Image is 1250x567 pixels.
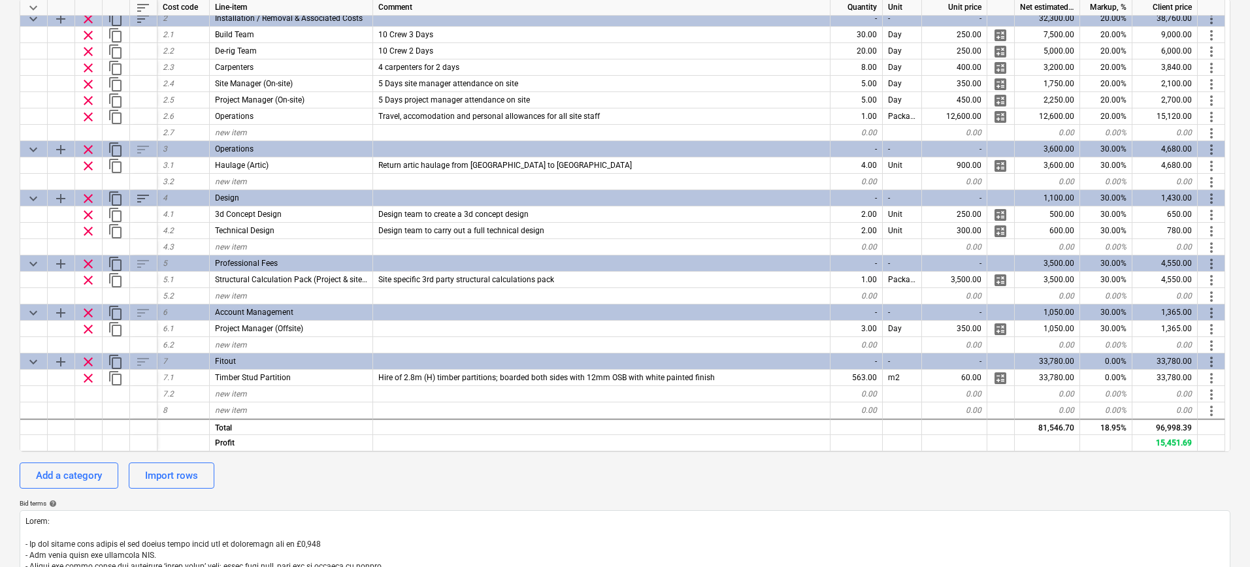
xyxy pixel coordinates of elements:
div: 3.00 [831,321,883,337]
span: Design team to carry out a full technical design [378,226,544,235]
div: 2,100.00 [1132,76,1198,92]
div: Day [883,43,922,59]
span: Sort rows within category [135,191,151,206]
span: Manage detailed breakdown for the row [993,321,1008,337]
span: More actions [1204,256,1219,272]
span: Duplicate row [108,370,123,386]
span: Add sub category to row [53,11,69,27]
div: 30.00% [1080,190,1132,206]
span: Manage detailed breakdown for the row [993,27,1008,43]
span: Remove row [80,11,96,27]
span: Technical Design [215,226,274,235]
span: More actions [1204,289,1219,304]
span: More actions [1204,76,1219,92]
div: 12,600.00 [922,108,987,125]
span: Operations [215,112,254,121]
span: Collapse category [25,354,41,370]
div: 2.00 [831,223,883,239]
div: 30.00% [1080,321,1132,337]
span: Add sub category to row [53,142,69,157]
div: Unit [883,206,922,223]
div: 30.00 [831,27,883,43]
span: new item [215,242,247,251]
div: 0.00 [1132,288,1198,304]
div: Day [883,321,922,337]
span: 2.1 [163,30,174,39]
span: Duplicate row [108,76,123,92]
div: 4,550.00 [1132,255,1198,272]
span: 5 Days site manager attendance on site [378,79,518,88]
div: 350.00 [922,76,987,92]
span: Manage detailed breakdown for the row [993,76,1008,92]
div: 0.00 [1132,239,1198,255]
div: 0.00 [831,174,883,190]
span: Remove row [80,44,96,59]
div: 0.00 [831,125,883,141]
span: 2.6 [163,112,174,121]
span: Remove row [80,109,96,125]
span: More actions [1204,403,1219,419]
div: 0.00 [831,239,883,255]
div: 96,998.39 [1132,419,1198,435]
div: Package [883,272,922,288]
div: 0.00 [1132,386,1198,402]
div: 0.00 [831,337,883,353]
span: 2.3 [163,63,174,72]
div: Day [883,76,922,92]
div: - [883,190,922,206]
div: Add a category [36,467,102,484]
div: 0.00 [922,125,987,141]
div: 20.00% [1080,27,1132,43]
span: More actions [1204,321,1219,337]
span: Project Manager (On-site) [215,95,304,105]
div: 1.00 [831,108,883,125]
div: 15,120.00 [1132,108,1198,125]
div: 4,680.00 [1132,141,1198,157]
span: More actions [1204,191,1219,206]
div: 0.00 [1015,239,1080,255]
div: 3,500.00 [922,272,987,288]
div: 2,700.00 [1132,92,1198,108]
div: - [922,141,987,157]
span: Duplicate row [108,93,123,108]
div: 0.00 [922,386,987,402]
span: More actions [1204,11,1219,27]
div: 6,000.00 [1132,43,1198,59]
div: 1,365.00 [1132,304,1198,321]
span: Manage detailed breakdown for the row [993,158,1008,174]
span: Sort rows within category [135,11,151,27]
span: Installation / Removal & Associated Costs [215,14,363,23]
div: 0.00 [922,174,987,190]
span: Add sub category to row [53,354,69,370]
div: - [922,304,987,321]
button: Add a category [20,462,118,489]
div: 3,200.00 [1015,59,1080,76]
span: Collapse category [25,11,41,27]
span: 6.1 [163,324,174,333]
div: - [831,141,883,157]
div: Import rows [145,467,198,484]
div: 900.00 [922,157,987,174]
span: Duplicate row [108,109,123,125]
span: Manage detailed breakdown for the row [993,223,1008,239]
div: Package [883,108,922,125]
span: More actions [1204,387,1219,402]
div: 250.00 [922,206,987,223]
span: Remove row [80,272,96,288]
span: More actions [1204,207,1219,223]
div: 30.00% [1080,272,1132,288]
div: - [831,255,883,272]
div: - [831,304,883,321]
span: Carpenters [215,63,254,72]
div: 7,500.00 [1015,27,1080,43]
div: 3,600.00 [1015,157,1080,174]
span: Operations [215,144,254,154]
div: - [883,255,922,272]
iframe: Chat Widget [1185,504,1250,567]
div: 20.00% [1080,43,1132,59]
span: 5.2 [163,291,174,300]
div: 9,000.00 [1132,27,1198,43]
div: 0.00 [1015,125,1080,141]
span: Remove row [80,76,96,92]
span: Manage detailed breakdown for the row [993,207,1008,223]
